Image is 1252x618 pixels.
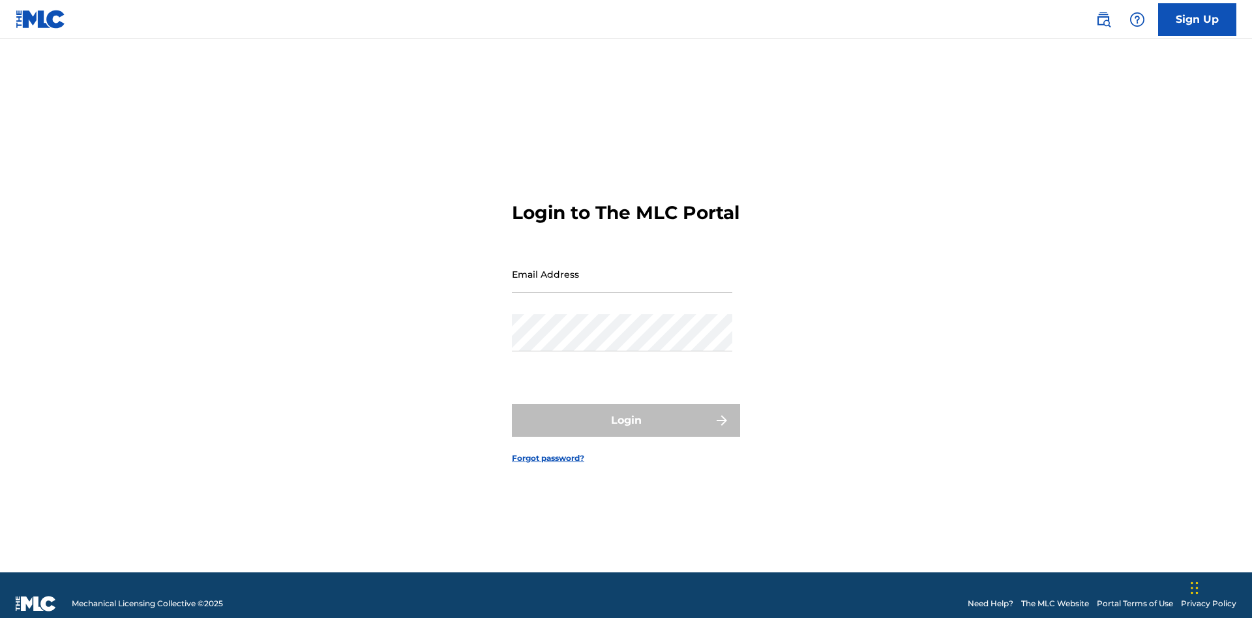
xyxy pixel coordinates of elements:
a: Sign Up [1158,3,1236,36]
span: Mechanical Licensing Collective © 2025 [72,598,223,610]
a: Forgot password? [512,452,584,464]
img: MLC Logo [16,10,66,29]
a: Public Search [1090,7,1116,33]
h3: Login to The MLC Portal [512,201,739,224]
div: Help [1124,7,1150,33]
a: The MLC Website [1021,598,1089,610]
iframe: Chat Widget [1187,555,1252,618]
img: logo [16,596,56,611]
a: Need Help? [968,598,1013,610]
a: Privacy Policy [1181,598,1236,610]
div: Drag [1191,568,1199,608]
img: help [1129,12,1145,27]
a: Portal Terms of Use [1097,598,1173,610]
img: search [1095,12,1111,27]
